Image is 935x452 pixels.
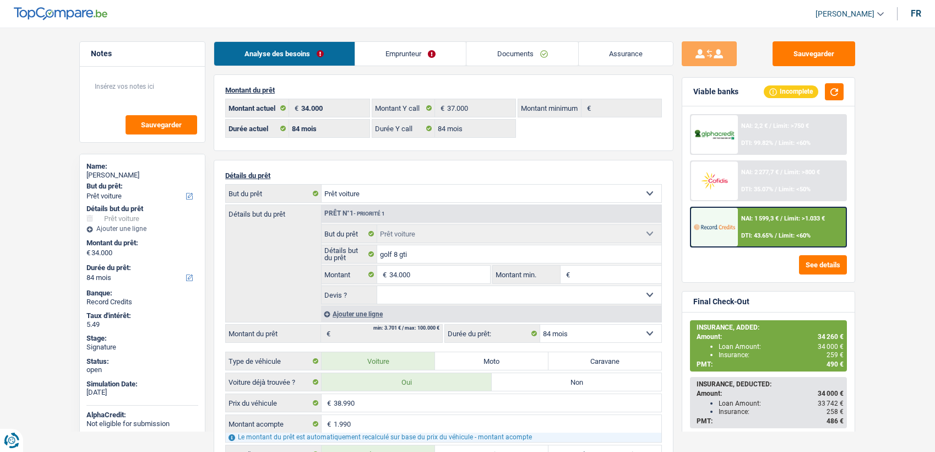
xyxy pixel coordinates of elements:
[226,415,322,433] label: Montant acompte
[355,42,466,66] a: Emprunteur
[741,215,779,222] span: NAI: 1 599,3 €
[354,211,385,217] span: - Priorité 1
[697,324,844,331] div: INSURANCE, ADDED:
[86,182,196,191] label: But du prêt:
[86,365,198,374] div: open
[435,99,447,117] span: €
[86,320,198,329] div: 5.49
[697,380,844,388] div: INSURANCE, DEDUCTED:
[322,266,377,283] label: Montant
[697,360,844,368] div: PMT:
[321,325,333,342] span: €
[322,225,377,243] label: But du prêt
[322,415,334,433] span: €
[775,186,777,193] span: /
[86,298,198,306] div: Record Credits
[719,400,844,407] div: Loan Amount:
[779,139,811,147] span: Limit: <60%
[86,263,196,272] label: Durée du prêt:
[773,41,855,66] button: Sauvegarder
[322,373,492,391] label: Oui
[807,5,884,23] a: [PERSON_NAME]
[784,169,820,176] span: Limit: >800 €
[14,7,107,20] img: TopCompare Logo
[321,306,661,322] div: Ajouter une ligne
[693,87,738,96] div: Viable banks
[827,351,844,359] span: 259 €
[226,185,322,202] label: But du prêt
[775,232,777,239] span: /
[377,266,389,283] span: €
[827,408,844,416] span: 258 €
[225,86,662,94] p: Montant du prêt
[827,417,844,425] span: 486 €
[741,186,773,193] span: DTI: 35.07%
[818,390,844,397] span: 34 000 €
[694,128,735,141] img: AlphaCredit
[322,286,377,304] label: Devis ?
[86,239,196,247] label: Montant du prêt:
[581,99,594,117] span: €
[373,326,439,331] div: min: 3.701 € / max: 100.000 €
[86,162,198,171] div: Name:
[775,139,777,147] span: /
[372,99,436,117] label: Montant Y call
[86,380,198,389] div: Simulation Date:
[86,411,198,419] div: AlphaCredit:
[86,289,198,298] div: Banque:
[86,388,198,397] div: [DATE]
[764,85,818,98] div: Incomplete
[86,225,198,233] div: Ajouter une ligne
[86,311,198,320] div: Taux d'intérêt:
[694,170,735,191] img: Cofidis
[289,99,301,117] span: €
[86,249,90,257] span: €
[741,139,773,147] span: DTI: 99.82%
[214,42,355,66] a: Analyse des besoins
[435,352,548,370] label: Moto
[579,42,673,66] a: Assurance
[780,215,782,222] span: /
[799,255,847,275] button: See details
[741,122,768,130] span: NAI: 2,2 €
[226,120,289,137] label: Durée actuel
[226,205,321,218] label: Détails but du prêt
[694,217,735,237] img: Record Credits
[741,232,773,239] span: DTI: 43.65%
[86,343,198,352] div: Signature
[86,171,198,180] div: [PERSON_NAME]
[86,357,198,366] div: Status:
[86,334,198,343] div: Stage:
[827,360,844,368] span: 490 €
[91,49,194,58] h5: Notes
[372,120,436,137] label: Durée Y call
[697,390,844,397] div: Amount:
[86,205,198,213] div: Détails but du prêt
[719,351,844,359] div: Insurance:
[141,121,182,128] span: Sauvegarder
[779,232,811,239] span: Limit: <60%
[322,245,377,263] label: Détails but du prêt
[719,408,844,416] div: Insurance:
[322,394,334,412] span: €
[466,42,578,66] a: Documents
[322,210,388,217] div: Prêt n°1
[784,215,825,222] span: Limit: >1.033 €
[697,417,844,425] div: PMT:
[493,266,560,283] label: Montant min.
[719,343,844,351] div: Loan Amount:
[816,9,874,19] span: [PERSON_NAME]
[226,352,322,370] label: Type de véhicule
[780,169,782,176] span: /
[322,352,435,370] label: Voiture
[561,266,573,283] span: €
[697,333,844,341] div: Amount:
[226,373,322,391] label: Voiture déjà trouvée ?
[911,8,921,19] div: fr
[86,419,198,428] div: Not eligible for submission
[548,352,662,370] label: Caravane
[741,169,779,176] span: NAI: 2 277,7 €
[818,333,844,341] span: 34 260 €
[226,433,661,442] div: Le montant du prêt est automatiquement recalculé sur base du prix du véhicule - montant acompte
[225,171,662,180] p: Détails du prêt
